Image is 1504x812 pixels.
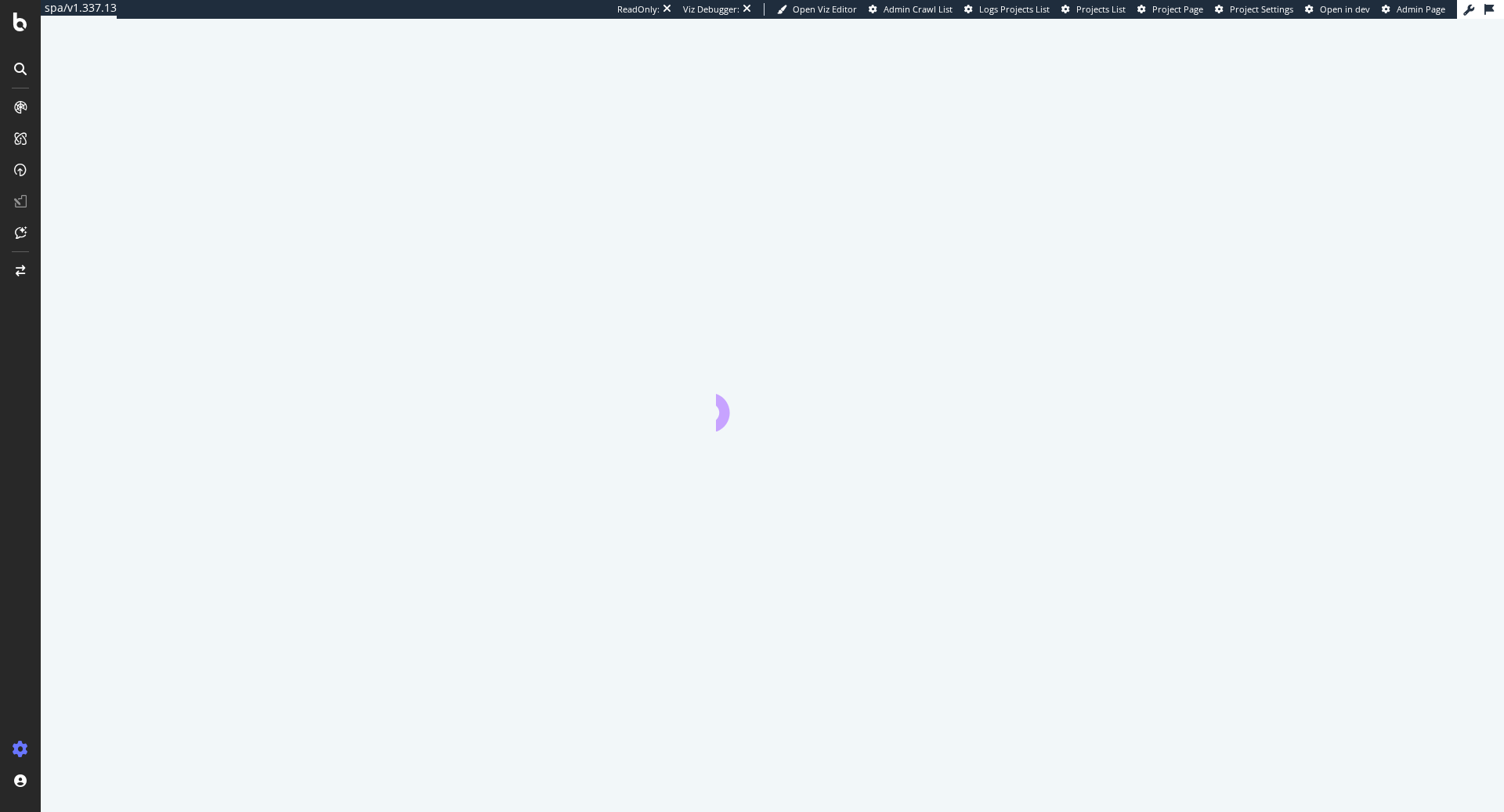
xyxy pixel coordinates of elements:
[1230,3,1293,15] span: Project Settings
[1397,3,1445,15] span: Admin Page
[716,375,829,431] div: animation
[1137,3,1203,16] a: Project Page
[777,3,857,16] a: Open Viz Editor
[1320,3,1370,15] span: Open in dev
[1382,3,1445,16] a: Admin Page
[979,3,1050,15] span: Logs Projects List
[1076,3,1126,15] span: Projects List
[1152,3,1203,15] span: Project Page
[1061,3,1126,16] a: Projects List
[869,3,953,16] a: Admin Crawl List
[1215,3,1293,16] a: Project Settings
[964,3,1050,16] a: Logs Projects List
[884,3,953,15] span: Admin Crawl List
[617,3,660,16] div: ReadOnly:
[683,3,739,16] div: Viz Debugger:
[793,3,857,15] span: Open Viz Editor
[1305,3,1370,16] a: Open in dev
